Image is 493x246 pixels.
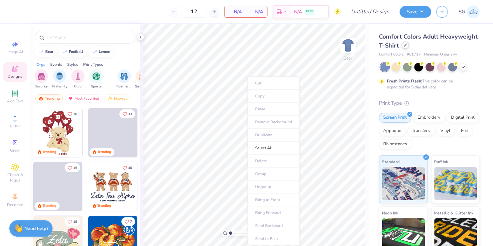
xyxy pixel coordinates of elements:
[379,139,411,149] div: Rhinestones
[83,61,103,67] div: Print Types
[88,162,137,211] img: a3be6b59-b000-4a72-aad0-0c575b892a6b
[382,158,400,165] span: Standard
[97,203,111,208] div: Trending
[434,158,448,165] span: Puff Ink
[59,47,86,57] button: football
[97,150,111,155] div: Trending
[92,50,97,54] img: trend_line.gif
[7,202,23,207] span: Decorate
[67,61,78,67] div: Styles
[116,84,132,89] span: Rush & Bid
[52,69,67,89] button: filter button
[130,220,132,223] span: 7
[447,113,479,123] div: Digital Print
[382,167,425,200] img: Standard
[119,109,135,118] button: Like
[121,217,135,226] button: Like
[73,220,77,223] span: 19
[379,33,478,50] span: Comfort Colors Adult Heavyweight T-Shirt
[73,166,77,170] span: 15
[74,72,82,80] img: Club Image
[35,84,48,89] span: Sorority
[82,162,131,211] img: d12a98c7-f0f7-4345-bf3a-b9f1b718b86e
[107,96,113,101] img: Newest.gif
[52,84,67,89] span: Fraternity
[39,50,44,54] img: trend_line.gif
[458,8,465,16] span: SG
[387,78,469,90] div: This color can be expedited for 5 day delivery.
[35,69,48,89] div: filter for Sorority
[128,166,132,170] span: 40
[62,50,68,54] img: trend_line.gif
[65,217,80,226] button: Like
[65,94,102,102] div: Most Favorited
[382,209,398,216] span: Neon Ink
[33,108,82,157] img: 587403a7-0594-4a7f-b2bd-0ca67a3ff8dd
[10,148,20,153] span: Greek
[65,109,80,118] button: Like
[52,69,67,89] div: filter for Fraternity
[467,5,480,18] img: Stevani Grosso
[139,72,146,80] img: Game Day Image
[407,52,421,58] span: # C1717
[119,163,135,172] button: Like
[128,112,132,116] span: 33
[45,50,53,54] div: bear
[346,5,395,18] input: Untitled Design
[7,49,23,55] span: Image AI
[379,113,411,123] div: Screen Print
[247,142,300,155] li: Select All
[116,69,132,89] div: filter for Rush & Bid
[413,113,445,123] div: Embroidery
[408,126,434,136] div: Transfers
[89,69,103,89] div: filter for Sports
[37,61,45,67] div: Orgs
[68,96,73,101] img: most_fav.gif
[89,69,103,89] button: filter button
[50,61,62,67] div: Events
[457,126,472,136] div: Foil
[92,72,100,80] img: Sports Image
[458,5,480,18] a: SG
[7,98,23,104] span: Add Text
[99,50,110,54] div: lemon
[3,172,27,183] span: Clipart & logos
[229,8,242,15] span: N/A
[137,108,186,157] img: edfb13fc-0e43-44eb-bea2-bf7fc0dd67f9
[341,39,355,52] img: Back
[35,69,48,89] button: filter button
[43,150,56,155] div: Trending
[379,99,480,107] div: Print Type
[387,78,422,84] strong: Fresh Prints Flash:
[71,69,84,89] div: filter for Club
[65,163,80,172] button: Like
[74,84,82,89] span: Club
[434,209,473,216] span: Metallic & Glitter Ink
[38,96,44,101] img: trending.gif
[24,225,48,232] strong: Need help?
[294,8,302,15] span: N/A
[56,72,63,80] img: Fraternity Image
[344,55,352,61] div: Back
[46,34,131,41] input: Try "Alpha"
[38,72,45,80] img: Sorority Image
[88,47,113,57] button: lemon
[434,167,477,200] img: Puff Ink
[436,126,455,136] div: Vinyl
[120,72,128,80] img: Rush & Bid Image
[104,94,130,102] div: Newest
[181,6,207,18] input: – –
[116,69,132,89] button: filter button
[8,123,22,128] span: Upload
[135,69,150,89] div: filter for Game Day
[35,47,56,57] button: bear
[379,126,406,136] div: Applique
[250,8,263,15] span: N/A
[43,203,56,208] div: Trending
[91,84,101,89] span: Sports
[69,50,83,54] div: football
[73,112,77,116] span: 10
[424,52,457,58] span: Minimum Order: 24 +
[135,84,150,89] span: Game Day
[35,94,63,102] div: Trending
